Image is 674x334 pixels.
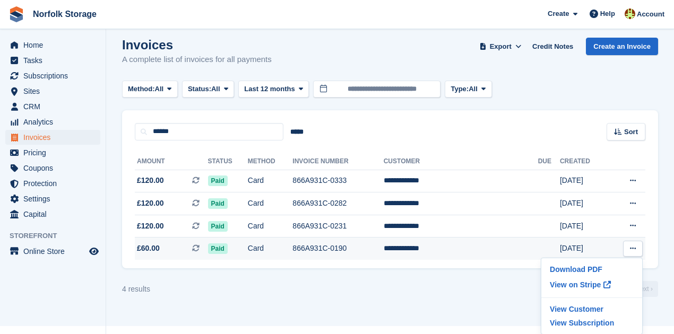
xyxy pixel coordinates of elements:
[248,153,293,170] th: Method
[5,145,100,160] a: menu
[23,84,87,99] span: Sites
[546,302,638,316] a: View Customer
[5,99,100,114] a: menu
[560,238,609,260] td: [DATE]
[625,8,635,19] img: Holly Lamming
[5,191,100,206] a: menu
[188,84,211,94] span: Status:
[292,215,383,238] td: 866A931C-0231
[248,238,293,260] td: Card
[538,153,560,170] th: Due
[128,84,155,94] span: Method:
[208,153,248,170] th: Status
[208,243,228,254] span: Paid
[5,130,100,145] a: menu
[23,207,87,222] span: Capital
[137,221,164,232] span: £120.00
[600,8,615,19] span: Help
[208,221,228,232] span: Paid
[238,81,309,98] button: Last 12 months
[122,284,150,295] div: 4 results
[248,170,293,192] td: Card
[5,53,100,68] a: menu
[637,9,664,20] span: Account
[23,68,87,83] span: Subscriptions
[546,276,638,293] a: View on Stripe
[10,231,106,241] span: Storefront
[5,68,100,83] a: menu
[469,84,478,94] span: All
[155,84,164,94] span: All
[29,5,101,23] a: Norfolk Storage
[560,170,609,192] td: [DATE]
[445,81,491,98] button: Type: All
[630,281,658,297] a: Next
[122,54,272,66] p: A complete list of invoices for all payments
[5,38,100,52] a: menu
[23,145,87,160] span: Pricing
[5,161,100,175] a: menu
[5,84,100,99] a: menu
[586,38,658,55] a: Create an Invoice
[23,38,87,52] span: Home
[5,176,100,191] a: menu
[546,316,638,330] a: View Subscription
[5,244,100,259] a: menu
[292,192,383,215] td: 866A931C-0282
[5,207,100,222] a: menu
[244,84,295,94] span: Last 12 months
[23,115,87,129] span: Analytics
[23,191,87,206] span: Settings
[546,262,638,276] a: Download PDF
[122,38,272,52] h1: Invoices
[137,243,160,254] span: £60.00
[208,175,228,186] span: Paid
[8,6,24,22] img: stora-icon-8386f47178a22dfd0bd8f6a31ec36ba5ce8667c1dd55bd0f319d3a0aa187defe.svg
[211,84,220,94] span: All
[23,130,87,145] span: Invoices
[23,161,87,175] span: Coupons
[292,153,383,170] th: Invoice Number
[560,215,609,238] td: [DATE]
[208,198,228,209] span: Paid
[23,176,87,191] span: Protection
[182,81,234,98] button: Status: All
[560,153,609,170] th: Created
[528,38,577,55] a: Credit Notes
[248,215,293,238] td: Card
[88,245,100,258] a: Preview store
[451,84,469,94] span: Type:
[292,170,383,192] td: 866A931C-0333
[548,8,569,19] span: Create
[560,192,609,215] td: [DATE]
[135,153,208,170] th: Amount
[23,53,87,68] span: Tasks
[122,81,178,98] button: Method: All
[490,41,512,52] span: Export
[477,38,524,55] button: Export
[384,153,538,170] th: Customer
[624,127,638,137] span: Sort
[137,175,164,186] span: £120.00
[248,192,293,215] td: Card
[137,198,164,209] span: £120.00
[5,115,100,129] a: menu
[292,238,383,260] td: 866A931C-0190
[23,99,87,114] span: CRM
[23,244,87,259] span: Online Store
